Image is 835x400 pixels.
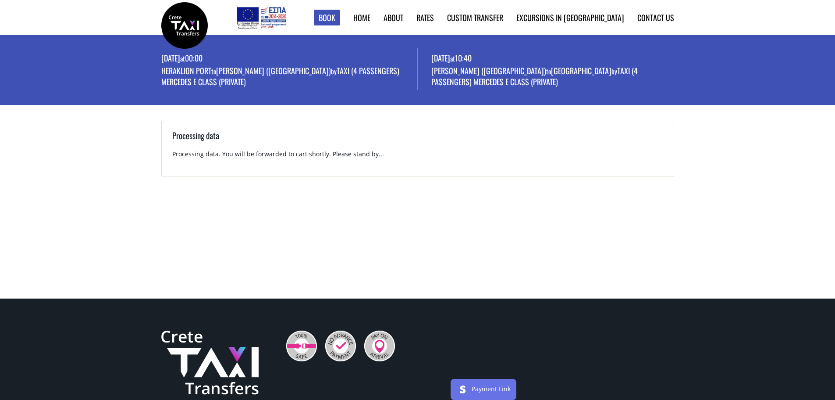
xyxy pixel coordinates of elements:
small: to [211,66,216,76]
a: Rates [416,12,434,23]
img: stripe [456,382,470,396]
h3: Processing data [172,130,663,150]
a: Excursions in [GEOGRAPHIC_DATA] [516,12,624,23]
img: No Advance Payment [325,331,356,361]
a: Book [314,10,340,26]
a: Contact us [637,12,674,23]
a: Crete Taxi Transfers | Booking page | Crete Taxi Transfers [161,20,208,29]
a: Home [353,12,370,23]
img: e-bannersEUERDF180X90.jpg [235,4,288,31]
p: [PERSON_NAME] ([GEOGRAPHIC_DATA]) [GEOGRAPHIC_DATA] Taxi (4 passengers) Mercedes E Class (private) [431,65,674,89]
p: [DATE] 00:00 [161,53,418,65]
a: About [384,12,403,23]
small: by [611,66,617,76]
img: 100% Safe [286,331,317,361]
small: at [180,54,185,63]
p: Processing data. You will be forwarded to cart shortly. Please stand by... [172,150,663,166]
a: Payment Link [472,385,511,393]
img: Crete Taxi Transfers | Booking page | Crete Taxi Transfers [161,2,208,49]
img: Crete Taxi Transfers [161,331,259,395]
a: Custom Transfer [447,12,503,23]
p: Heraklion port [PERSON_NAME] ([GEOGRAPHIC_DATA]) Taxi (4 passengers) Mercedes E Class (private) [161,65,418,89]
p: [DATE] 10:40 [431,53,674,65]
small: to [546,66,551,76]
img: Pay On Arrival [364,331,395,361]
small: by [331,66,337,76]
small: at [450,54,455,63]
